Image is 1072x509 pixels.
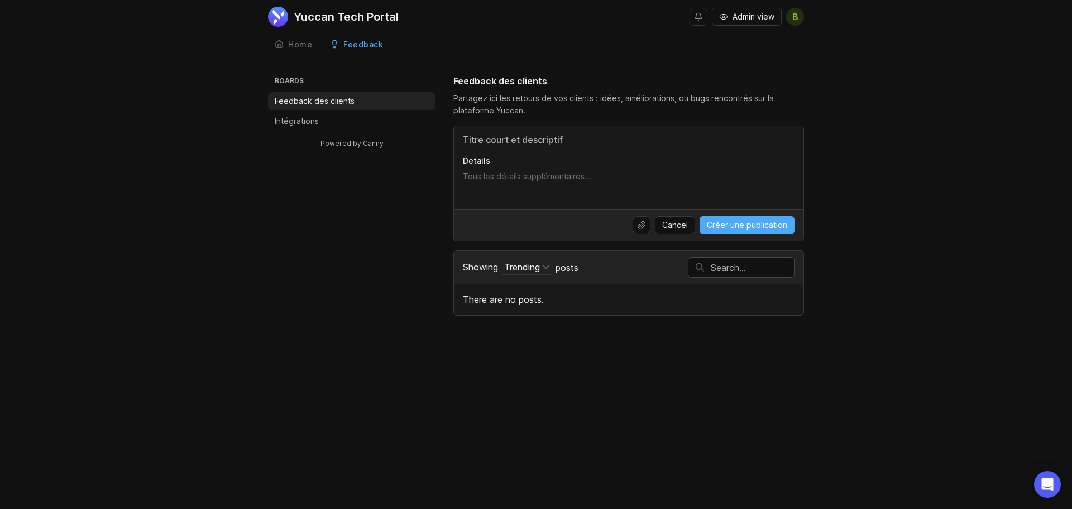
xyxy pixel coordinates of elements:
button: B [786,8,804,26]
div: Feedback [343,41,383,49]
span: Créer une publication [707,220,787,231]
span: posts [556,261,578,274]
h1: Feedback des clients [453,74,547,88]
span: B [792,10,798,23]
p: Feedback des clients [275,96,355,107]
span: Cancel [662,220,688,231]
textarea: Détails [463,171,795,193]
span: Admin view [733,11,774,22]
a: Intégrations [268,112,435,130]
button: Créer une publication [700,216,795,234]
div: Yuccan Tech Portal [294,11,399,22]
a: Home [268,34,319,56]
div: Home [288,41,312,49]
div: Partagez ici les retours de vos clients : idées, améliorations, ou bugs rencontrés sur la platefo... [453,92,804,117]
div: There are no posts. [454,284,803,315]
span: Showing [463,261,498,273]
button: Notifications [690,8,707,26]
a: Powered by Canny [319,137,385,150]
p: Details [463,155,795,167]
a: Feedback des clients [268,92,435,110]
button: Admin view [712,8,782,26]
button: Showing [502,260,552,275]
div: Open Intercom Messenger [1034,471,1061,498]
h3: Boards [272,74,435,90]
a: Feedback [323,34,390,56]
input: Search… [711,261,794,274]
p: Intégrations [275,116,319,127]
button: Cancel [655,216,695,234]
input: Titre [463,133,795,146]
div: Trending [504,261,540,273]
img: Yuccan Tech Portal logo [268,7,288,27]
button: Upload file [633,216,650,234]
